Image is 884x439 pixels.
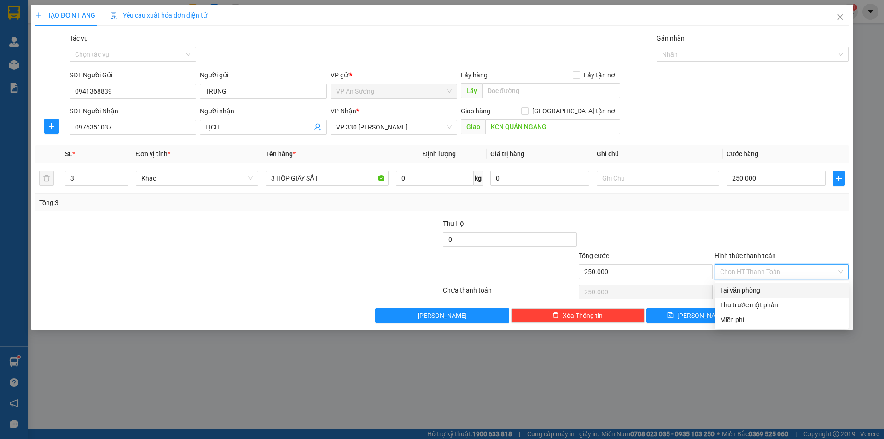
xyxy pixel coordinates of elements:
[200,70,326,80] div: Người gửi
[657,35,685,42] label: Gán nhãn
[827,5,853,30] button: Close
[720,300,843,310] div: Thu trước một phần
[67,61,133,74] span: SG09250398
[35,12,42,18] span: plus
[418,310,467,321] span: [PERSON_NAME]
[720,285,843,295] div: Tại văn phòng
[266,171,388,186] input: VD: Bàn, Ghế
[34,2,39,12] span: 0
[65,150,72,158] span: SL
[529,106,620,116] span: [GEOGRAPHIC_DATA] tận nơi
[336,84,452,98] span: VP An Sương
[45,123,58,130] span: plus
[39,171,54,186] button: delete
[336,120,452,134] span: VP 330 Lê Duẫn
[552,312,559,319] span: delete
[331,70,457,80] div: VP gửi
[200,106,326,116] div: Người nhận
[442,285,578,301] div: Chưa thanh toán
[593,145,723,163] th: Ghi chú
[837,13,844,21] span: close
[715,252,776,259] label: Hình thức thanh toán
[70,70,196,80] div: SĐT Người Gửi
[423,150,456,158] span: Định lượng
[35,12,95,19] span: TẠO ĐƠN HÀNG
[110,12,207,19] span: Yêu cầu xuất hóa đơn điện tử
[579,252,609,259] span: Tổng cước
[833,175,844,182] span: plus
[314,123,321,131] span: user-add
[3,2,32,12] span: Thu hộ:
[375,308,509,323] button: [PERSON_NAME]
[4,26,105,52] span: Tên hàng:
[720,315,843,325] div: Miễn phí
[4,26,105,52] span: 1 BỊCH ĐỎ (SL:
[580,70,620,80] span: Lấy tận nơi
[331,107,356,115] span: VP Nhận
[266,150,296,158] span: Tên hàng
[482,83,620,98] input: Dọc đường
[474,171,483,186] span: kg
[461,83,482,98] span: Lấy
[110,12,117,19] img: icon
[727,150,758,158] span: Cước hàng
[44,119,59,134] button: plus
[667,312,674,319] span: save
[461,71,488,79] span: Lấy hàng
[563,310,603,321] span: Xóa Thông tin
[677,310,727,321] span: [PERSON_NAME]
[461,107,490,115] span: Giao hàng
[646,308,746,323] button: save[PERSON_NAME]
[34,13,85,23] span: 0395710587
[461,119,485,134] span: Giao
[23,39,33,52] span: 1)
[485,119,620,134] input: Dọc đường
[443,220,464,227] span: Thu Hộ
[3,13,85,23] span: Ghi chú:
[597,171,719,186] input: Ghi Chú
[141,171,253,185] span: Khác
[490,150,524,158] span: Giá trị hàng
[39,198,341,208] div: Tổng: 3
[136,150,170,158] span: Đơn vị tính
[833,171,845,186] button: plus
[70,106,196,116] div: SĐT Người Nhận
[511,308,645,323] button: deleteXóa Thông tin
[490,171,589,186] input: 0
[70,35,88,42] label: Tác vụ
